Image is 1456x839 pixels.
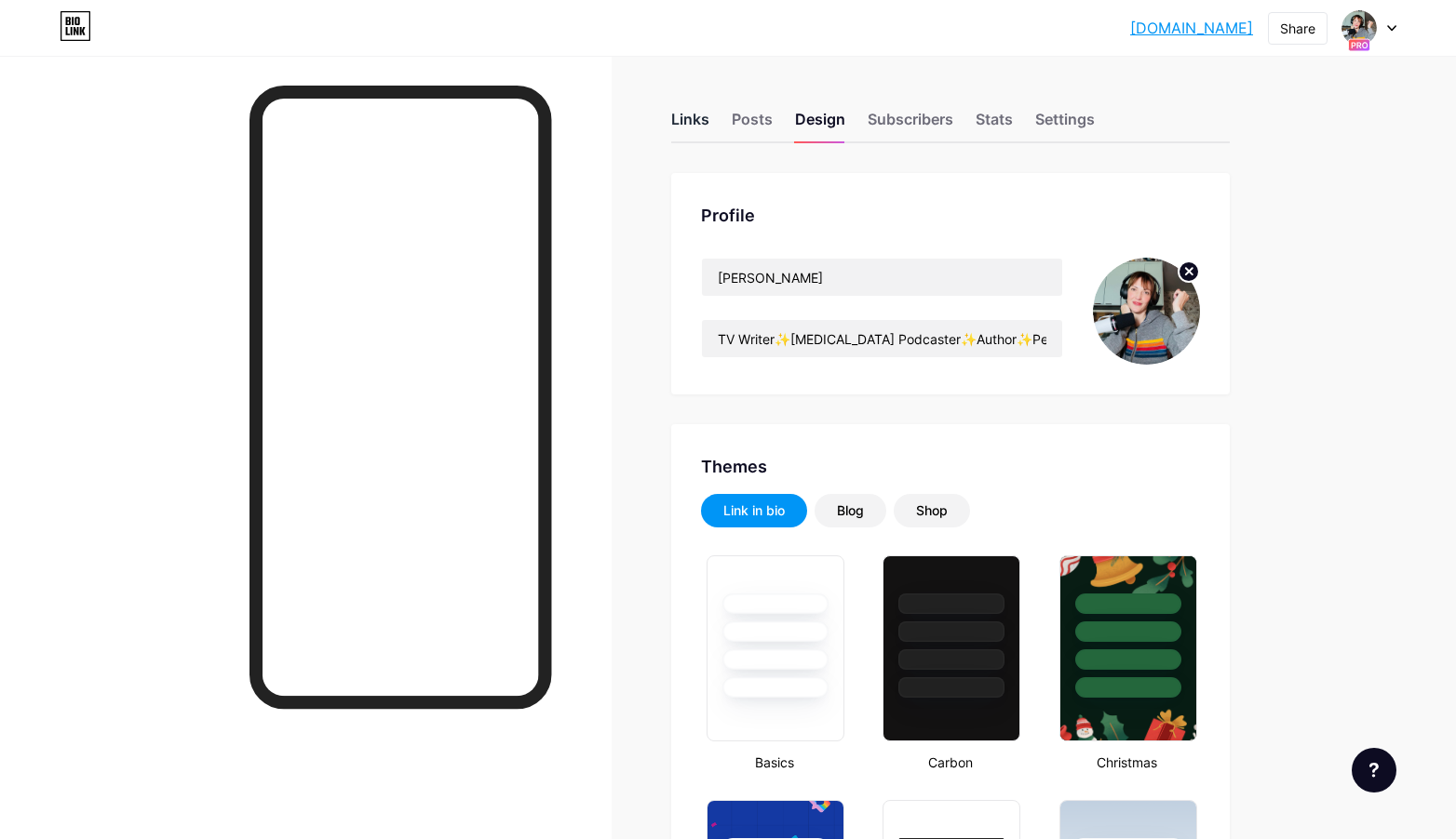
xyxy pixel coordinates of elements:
div: Subscribers [868,108,953,141]
input: Name [702,259,1062,296]
div: Basics [701,752,847,772]
div: Shop [916,501,948,520]
img: jenkirkman [1093,258,1200,365]
div: Blog [837,501,864,520]
img: jenkirkman [1341,10,1377,46]
div: Themes [701,454,1200,479]
div: Links [671,108,709,141]
div: Stats [976,108,1013,141]
div: Christmas [1054,752,1200,772]
div: Profile [701,203,1200,228]
div: Design [795,108,845,141]
div: Link in bio [723,501,785,520]
div: Carbon [877,752,1023,772]
div: Posts [732,108,773,141]
a: [DOMAIN_NAME] [1130,17,1253,39]
div: Share [1280,19,1315,38]
input: Bio [702,320,1062,357]
div: Settings [1035,108,1095,141]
